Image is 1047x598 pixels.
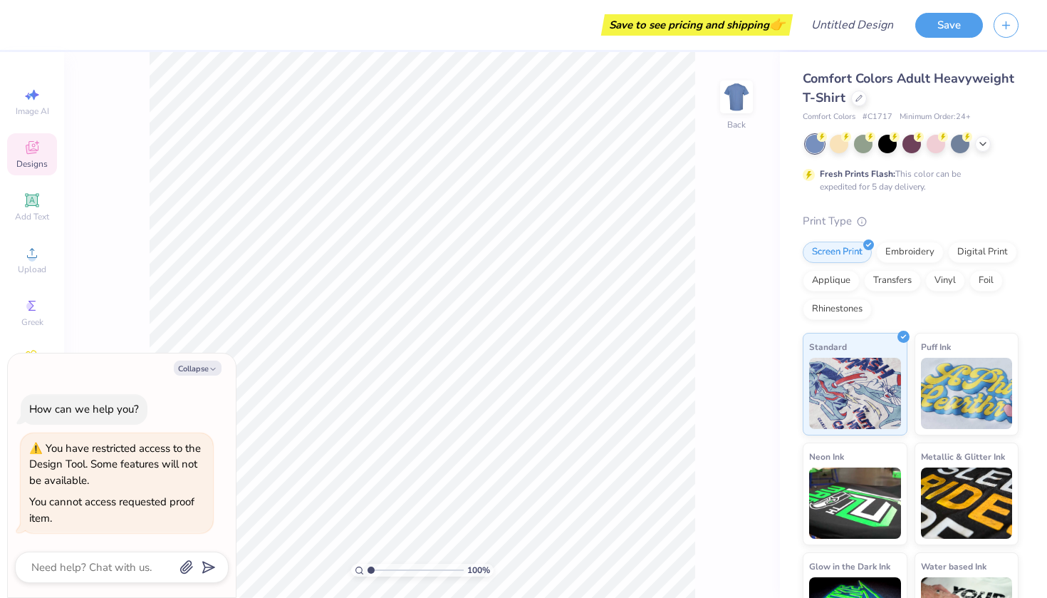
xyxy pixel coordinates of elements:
[467,564,490,577] span: 100 %
[820,168,895,180] strong: Fresh Prints Flash:
[803,270,860,292] div: Applique
[948,242,1017,263] div: Digital Print
[876,242,944,263] div: Embroidery
[863,111,892,123] span: # C1717
[18,264,46,275] span: Upload
[921,468,1013,539] img: Metallic & Glitter Ink
[820,167,995,193] div: This color can be expedited for 5 day delivery.
[900,111,971,123] span: Minimum Order: 24 +
[21,316,43,328] span: Greek
[29,402,139,416] div: How can we help you?
[174,361,222,376] button: Collapse
[803,111,855,123] span: Comfort Colors
[803,299,872,320] div: Rhinestones
[803,70,1014,106] span: Comfort Colors Adult Heavyweight T-Shirt
[16,105,49,117] span: Image AI
[809,468,901,539] img: Neon Ink
[809,559,890,574] span: Glow in the Dark Ink
[969,270,1003,292] div: Foil
[925,270,965,292] div: Vinyl
[915,13,983,38] button: Save
[605,14,789,36] div: Save to see pricing and shipping
[727,118,746,131] div: Back
[769,16,785,33] span: 👉
[800,11,905,39] input: Untitled Design
[809,339,847,354] span: Standard
[722,83,751,111] img: Back
[29,441,201,488] div: You have restricted access to the Design Tool. Some features will not be available.
[921,339,951,354] span: Puff Ink
[921,559,986,574] span: Water based Ink
[809,449,844,464] span: Neon Ink
[809,358,901,429] img: Standard
[803,213,1019,230] div: Print Type
[803,242,872,263] div: Screen Print
[15,211,49,222] span: Add Text
[16,158,48,170] span: Designs
[29,495,194,525] div: You cannot access requested proof item.
[921,358,1013,429] img: Puff Ink
[921,449,1005,464] span: Metallic & Glitter Ink
[864,270,921,292] div: Transfers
